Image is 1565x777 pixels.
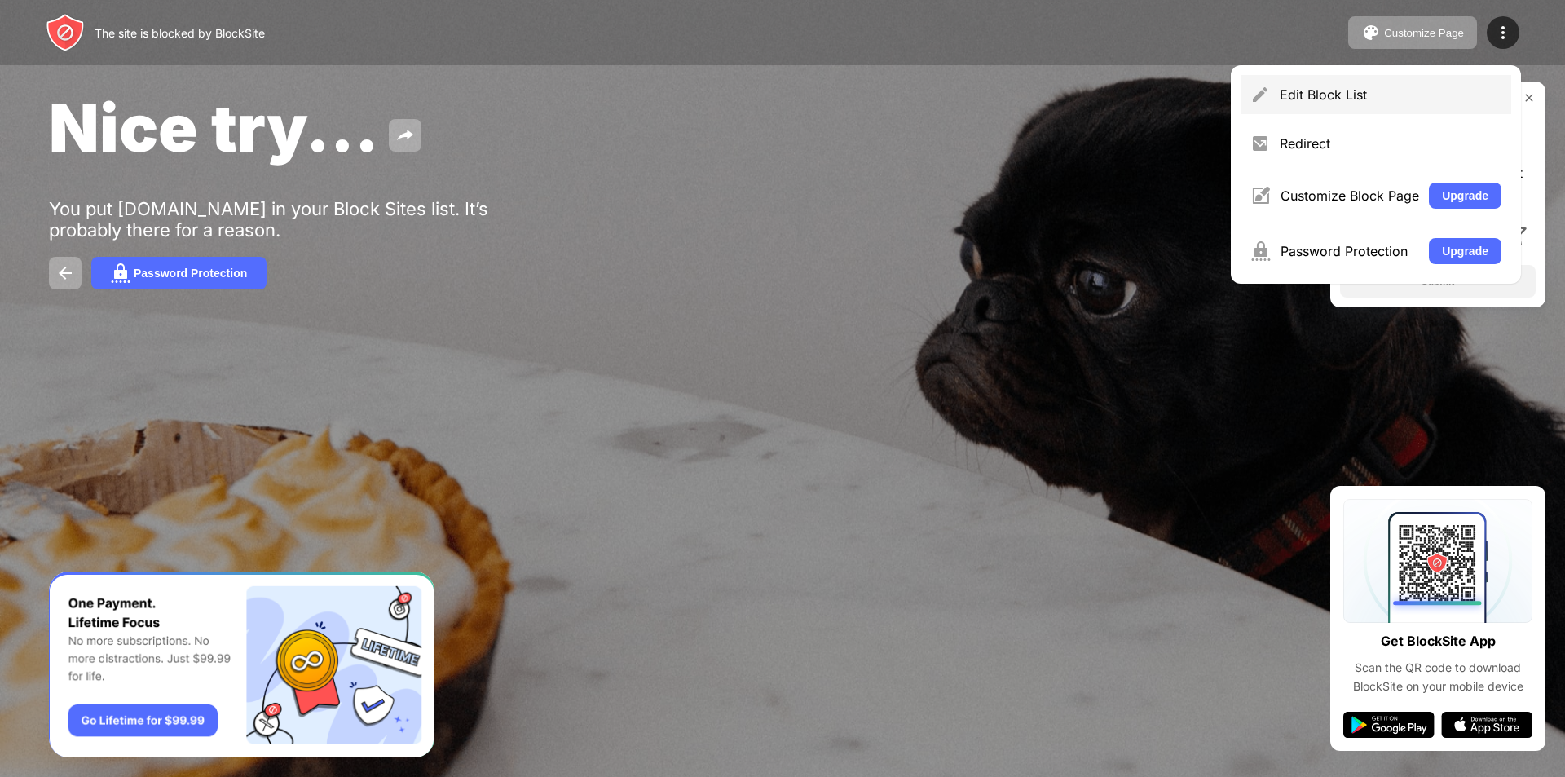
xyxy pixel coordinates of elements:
iframe: Banner [49,572,434,758]
img: qrcode.svg [1343,499,1532,623]
button: Upgrade [1429,183,1501,209]
img: back.svg [55,263,75,283]
div: Password Protection [134,267,247,280]
div: Get BlockSite App [1381,629,1496,653]
img: share.svg [395,126,415,145]
button: Customize Page [1348,16,1477,49]
div: Customize Page [1384,27,1464,39]
img: app-store.svg [1441,712,1532,738]
img: rate-us-close.svg [1523,91,1536,104]
button: Upgrade [1429,238,1501,264]
div: Password Protection [1281,243,1419,259]
div: Customize Block Page [1281,188,1419,204]
div: Redirect [1280,135,1501,152]
img: google-play.svg [1343,712,1435,738]
button: Password Protection [91,257,267,289]
span: Nice try... [49,88,379,167]
img: menu-customize.svg [1250,186,1271,205]
img: menu-redirect.svg [1250,134,1270,153]
img: menu-icon.svg [1493,23,1513,42]
img: menu-password.svg [1250,241,1271,261]
div: The site is blocked by BlockSite [95,26,265,40]
div: Scan the QR code to download BlockSite on your mobile device [1343,659,1532,695]
div: Edit Block List [1280,86,1501,103]
img: pallet.svg [1361,23,1381,42]
img: header-logo.svg [46,13,85,52]
div: You put [DOMAIN_NAME] in your Block Sites list. It’s probably there for a reason. [49,198,553,241]
img: password.svg [111,263,130,283]
img: menu-pencil.svg [1250,85,1270,104]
